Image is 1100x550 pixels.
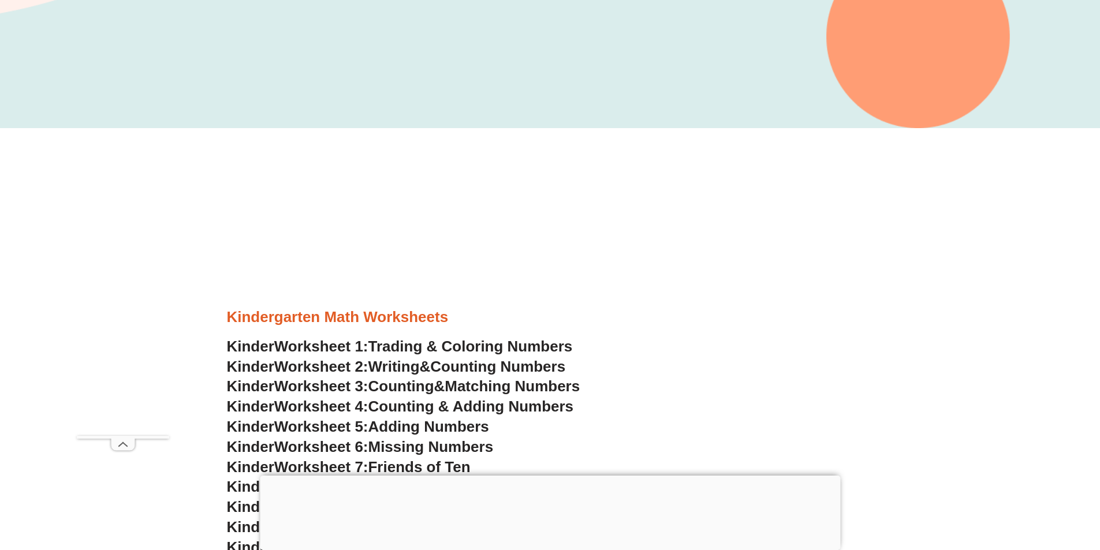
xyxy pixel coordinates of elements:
[227,418,274,435] span: Kinder
[227,498,274,515] span: Kinder
[227,338,274,355] span: Kinder
[227,418,489,435] a: KinderWorksheet 5:Adding Numbers
[227,438,494,455] a: KinderWorksheet 6:Missing Numbers
[368,418,489,435] span: Adding Numbers
[274,398,368,415] span: Worksheet 4:
[227,377,580,395] a: KinderWorksheet 3:Counting&Matching Numbers
[227,518,274,536] span: Kinder
[274,438,368,455] span: Worksheet 6:
[227,498,521,515] a: KinderWorksheet 9: Comparing Numbers
[368,438,494,455] span: Missing Numbers
[227,458,471,476] a: KinderWorksheet 7:Friends of Ten
[227,145,874,307] iframe: Advertisement
[227,308,874,327] h3: Kindergarten Math Worksheets
[445,377,580,395] span: Matching Numbers
[430,358,565,375] span: Counting Numbers
[260,476,840,547] iframe: Advertisement
[274,377,368,395] span: Worksheet 3:
[227,458,274,476] span: Kinder
[227,398,574,415] a: KinderWorksheet 4:Counting & Adding Numbers
[274,338,368,355] span: Worksheet 1:
[368,377,434,395] span: Counting
[908,420,1100,550] iframe: Chat Widget
[274,418,368,435] span: Worksheet 5:
[227,478,274,495] span: Kinder
[227,358,566,375] a: KinderWorksheet 2:Writing&Counting Numbers
[274,358,368,375] span: Worksheet 2:
[227,518,553,536] a: KinderWorksheet 10: Writing Bigger Numbers
[227,377,274,395] span: Kinder
[368,458,471,476] span: Friends of Ten
[227,338,573,355] a: KinderWorksheet 1:Trading & Coloring Numbers
[274,458,368,476] span: Worksheet 7:
[227,398,274,415] span: Kinder
[368,358,420,375] span: Writing
[368,398,574,415] span: Counting & Adding Numbers
[77,89,169,436] iframe: Advertisement
[227,358,274,375] span: Kinder
[368,338,573,355] span: Trading & Coloring Numbers
[227,478,525,495] a: KinderWorksheet 8: Subtracting Numbers
[227,438,274,455] span: Kinder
